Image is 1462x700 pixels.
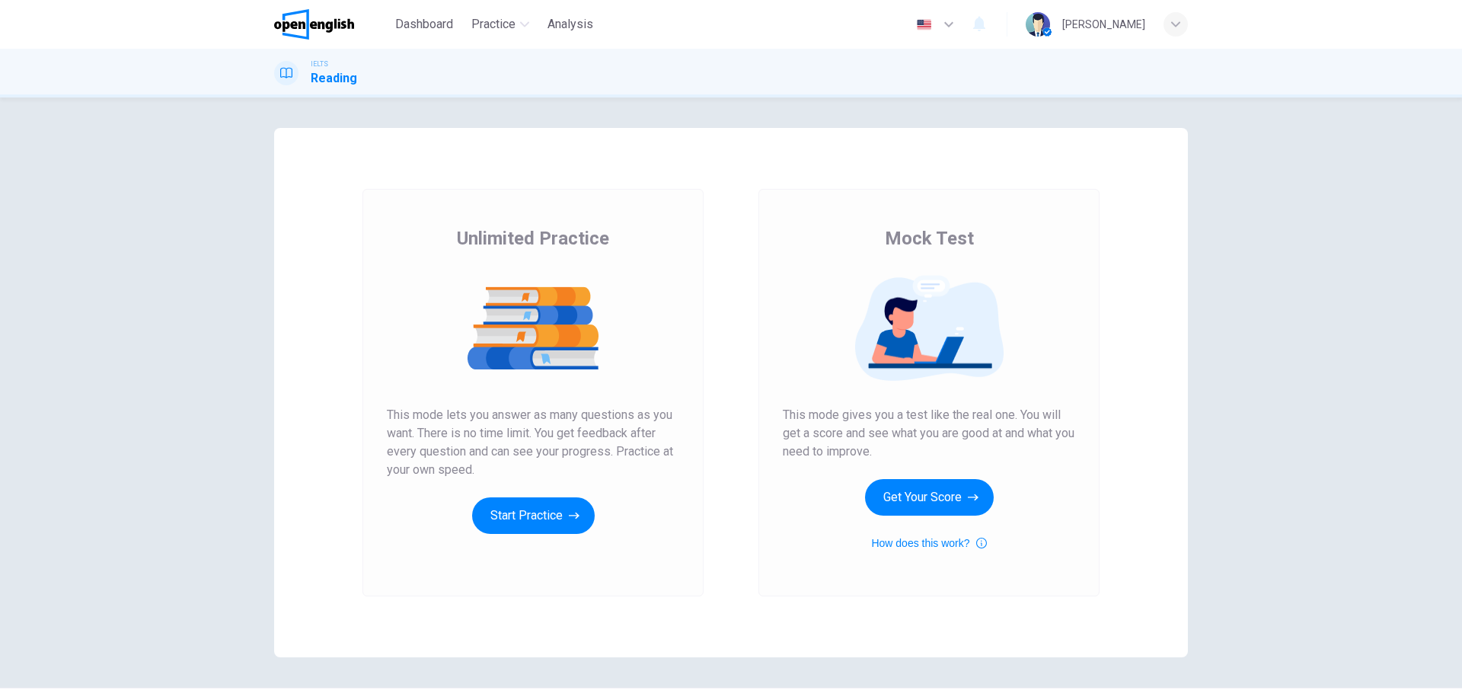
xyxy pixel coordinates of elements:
[274,9,354,40] img: OpenEnglish logo
[865,479,994,516] button: Get Your Score
[547,15,593,34] span: Analysis
[387,406,679,479] span: This mode lets you answer as many questions as you want. There is no time limit. You get feedback...
[311,59,328,69] span: IELTS
[915,19,934,30] img: en
[885,226,974,251] span: Mock Test
[274,9,389,40] a: OpenEnglish logo
[395,15,453,34] span: Dashboard
[471,15,516,34] span: Practice
[541,11,599,38] button: Analysis
[465,11,535,38] button: Practice
[1026,12,1050,37] img: Profile picture
[1062,15,1145,34] div: [PERSON_NAME]
[871,534,986,552] button: How does this work?
[389,11,459,38] button: Dashboard
[472,497,595,534] button: Start Practice
[457,226,609,251] span: Unlimited Practice
[311,69,357,88] h1: Reading
[783,406,1075,461] span: This mode gives you a test like the real one. You will get a score and see what you are good at a...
